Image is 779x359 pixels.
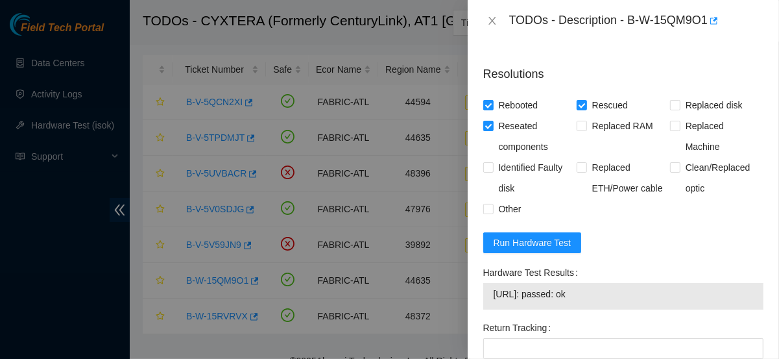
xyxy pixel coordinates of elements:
[483,338,763,359] input: Return Tracking
[680,157,763,199] span: Clean/Replaced optic
[680,95,748,116] span: Replaced disk
[483,262,583,283] label: Hardware Test Results
[494,236,571,250] span: Run Hardware Test
[494,199,527,219] span: Other
[494,116,577,157] span: Reseated components
[509,10,763,31] div: TODOs - Description - B-W-15QM9O1
[587,157,670,199] span: Replaced ETH/Power cable
[494,157,577,199] span: Identified Faulty disk
[494,95,544,116] span: Rebooted
[483,15,501,27] button: Close
[680,116,763,157] span: Replaced Machine
[587,116,658,136] span: Replaced RAM
[487,16,497,26] span: close
[494,287,753,301] span: [URL]: passed: ok
[483,232,582,253] button: Run Hardware Test
[483,55,763,83] p: Resolutions
[587,95,633,116] span: Rescued
[483,317,557,338] label: Return Tracking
